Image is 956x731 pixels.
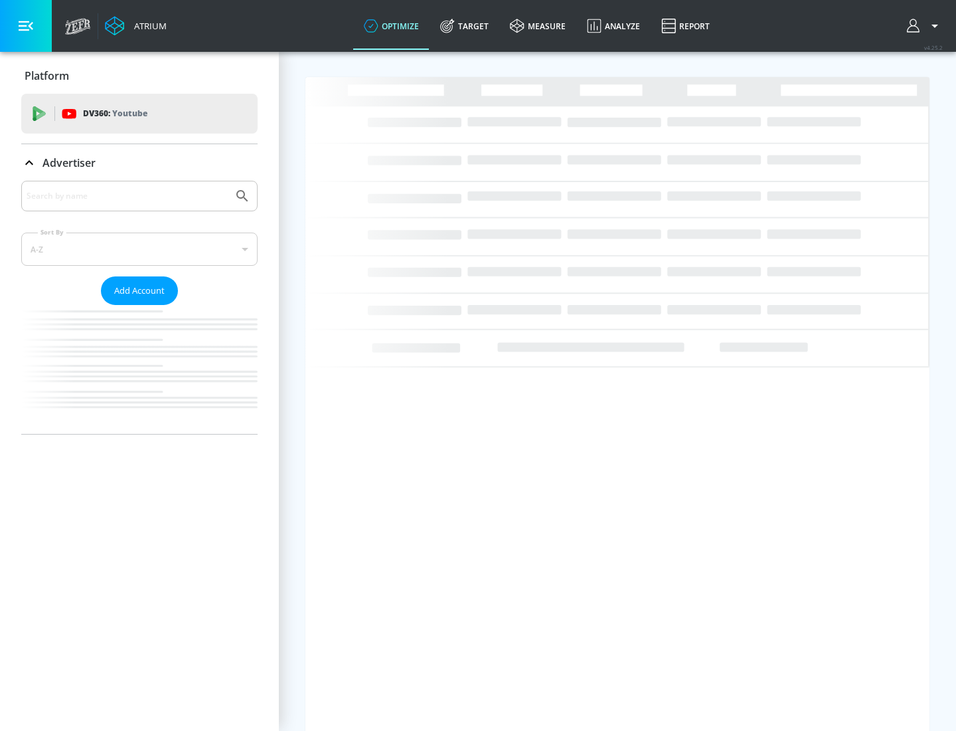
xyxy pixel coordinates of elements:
p: Youtube [112,106,147,120]
input: Search by name [27,187,228,205]
span: Add Account [114,283,165,298]
a: Report [651,2,720,50]
a: Atrium [105,16,167,36]
div: Atrium [129,20,167,32]
a: measure [499,2,576,50]
div: A-Z [21,233,258,266]
a: optimize [353,2,430,50]
div: Platform [21,57,258,94]
span: v 4.25.2 [924,44,943,51]
nav: list of Advertiser [21,305,258,434]
p: Platform [25,68,69,83]
a: Target [430,2,499,50]
a: Analyze [576,2,651,50]
label: Sort By [38,228,66,237]
button: Add Account [101,276,178,305]
div: Advertiser [21,181,258,434]
div: Advertiser [21,144,258,181]
p: Advertiser [42,156,96,170]
p: DV360: [83,106,147,121]
div: DV360: Youtube [21,94,258,134]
